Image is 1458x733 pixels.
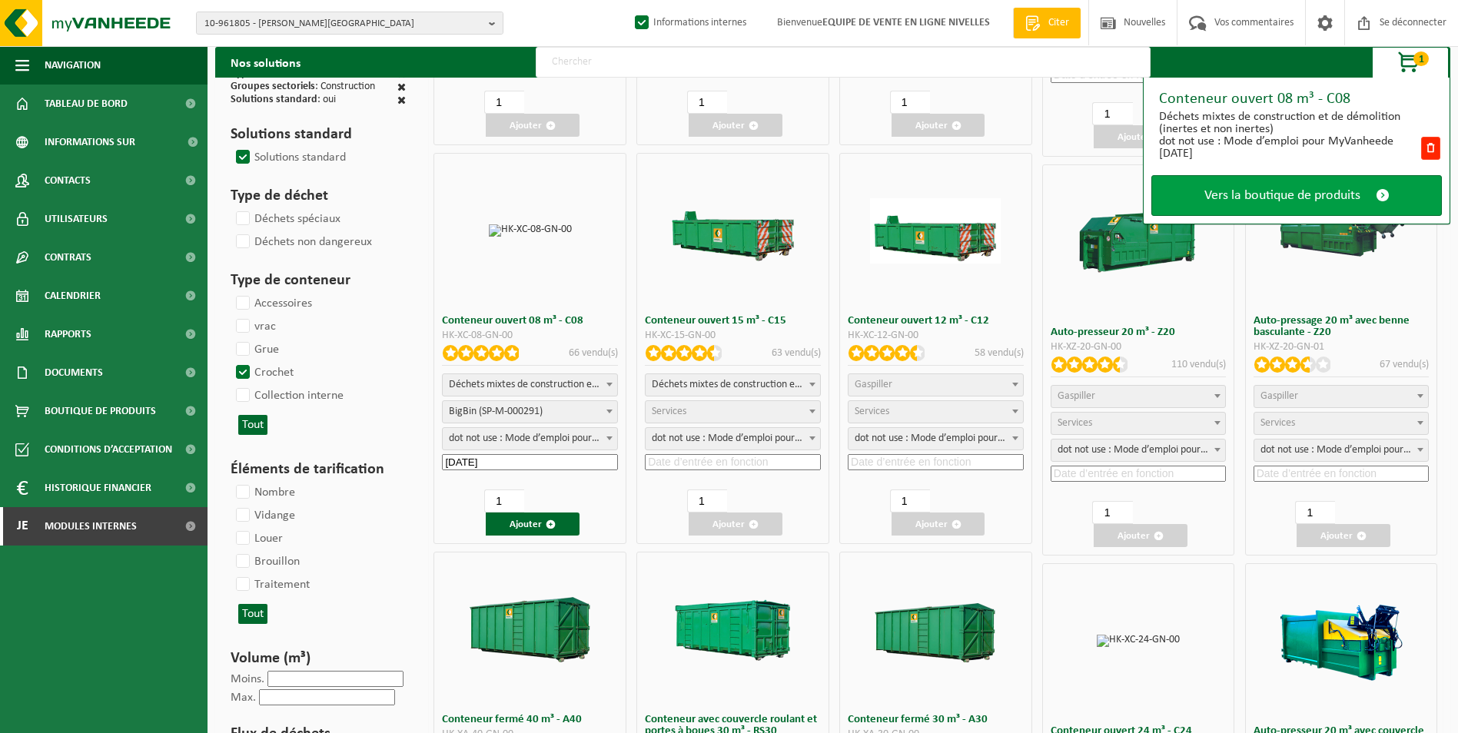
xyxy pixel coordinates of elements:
button: 1 [1372,47,1449,78]
input: Date d’entrée en fonction [1254,466,1430,482]
button: Ajouter [1297,524,1390,547]
span: dot not use : Manual voor MyVanheede [1254,439,1430,462]
span: Tableau de bord [45,85,128,123]
button: 10-961805 - [PERSON_NAME][GEOGRAPHIC_DATA] [196,12,503,35]
img: HK-RS-30-GN-00 [668,597,799,662]
input: 1 [1092,102,1132,125]
label: vrac [233,315,276,338]
span: dot not use : Manual voor MyVanheede [1051,439,1227,462]
div: Conteneur ouvert 08 m³ - C08 [1159,91,1442,107]
div: HK-XC-15-GN-00 [645,330,821,341]
a: Vers la boutique de produits [1151,175,1442,216]
div: dot not use : Mode d’emploi pour MyVanheede [1159,135,1420,148]
span: 1 [1413,51,1429,66]
p: 67 vendu(s) [1380,357,1429,373]
font: Ajouter [712,519,745,529]
span: dot not use : Manual voor MyVanheede [443,428,617,449]
span: Groupes sectoriels [231,81,315,92]
label: Nombre [233,481,295,504]
span: Utilisateurs [45,200,108,238]
span: Conditions d’acceptation [45,430,172,469]
img: HK-XC-12-GN-00 [870,198,1001,264]
h3: Conteneur ouvert 15 m³ - C15 [645,315,821,327]
img: HK-XC-08-GN-00 [489,224,572,237]
button: Ajouter [892,114,985,137]
h3: Conteneur ouvert 08 m³ - C08 [442,315,618,327]
h3: Auto-pressage 20 m³ avec benne basculante - Z20 [1254,315,1430,338]
span: Gaspiller [1260,390,1298,402]
span: Gaspiller [855,379,892,390]
span: Solutions standard [231,94,317,105]
font: Ajouter [915,519,948,529]
label: Grue [233,338,279,361]
button: Ajouter [689,512,782,536]
img: HK-XA-30-GN-00 [870,597,1001,662]
label: Brouillon [233,550,300,573]
input: Date d’entrée en fonction [1051,466,1227,482]
font: Ajouter [1320,531,1353,541]
label: Max. [231,692,256,704]
img: HK-XC-15-GN-00 [668,198,799,264]
label: Moins. [231,673,264,685]
span: Contacts [45,161,91,200]
font: Ajouter [1118,132,1150,142]
span: Citer [1045,15,1073,31]
span: Contrats [45,238,91,277]
font: Ajouter [1118,531,1150,541]
span: 10-961805 - [PERSON_NAME][GEOGRAPHIC_DATA] [204,12,483,35]
input: 1 [890,489,930,512]
span: gemengd bouw- en sloopafval (inert en niet inert) [443,374,617,396]
font: Ajouter [915,121,948,131]
label: Collection interne [233,384,344,407]
span: dot not use : Manual voor MyVanheede [848,427,1024,450]
span: Je [15,507,29,546]
div: HK-XZ-20-GN-01 [1254,342,1430,353]
input: 1 [1295,501,1335,524]
span: Services [855,406,889,417]
button: Tout [238,415,267,435]
input: 1 [484,489,524,512]
span: Services [1058,417,1092,429]
span: Rapports [45,315,91,353]
p: 110 vendu(s) [1171,357,1226,373]
span: Services [652,406,686,417]
strong: EQUIPE DE VENTE EN LIGNE NIVELLES [822,17,990,28]
font: Bienvenue [777,17,990,28]
input: 1 [1092,501,1132,524]
span: dot not use : Manual voor MyVanheede [1051,439,1226,461]
span: Gaspiller [1058,390,1095,402]
div: HK-XZ-20-GN-00 [1051,342,1227,353]
button: Ajouter [1094,524,1187,547]
h2: Nos solutions [215,47,316,78]
h3: Conteneur fermé 40 m³ - A40 [442,714,618,725]
button: Tout [238,604,267,624]
div: : oui [231,95,336,108]
span: Informations sur l’entreprise [45,123,178,161]
label: Déchets non dangereux [233,231,372,254]
input: Date d’entrée en fonction [442,454,618,470]
font: Ajouter [712,121,745,131]
img: HK-XZ-20-GN-00 [1073,177,1204,307]
h3: Conteneur fermé 30 m³ - A30 [848,714,1024,725]
div: [DATE] [1159,148,1420,160]
span: Documents [45,353,103,392]
span: gemengd bouw- en sloopafval (inert en niet inert) [646,374,820,396]
label: Informations internes [632,12,746,35]
input: Date d’entrée en fonction [645,454,821,470]
input: Chercher [536,47,1151,78]
span: Historique financier [45,469,151,507]
input: 1 [484,91,524,114]
label: Solutions standard [233,146,346,169]
font: Ajouter [510,519,542,529]
h3: Type de déchet [231,184,406,207]
label: Traitement [233,573,310,596]
span: Vers la boutique de produits [1204,187,1360,204]
span: Boutique de produits [45,392,156,430]
span: BigBin (SP-M-000291) [443,401,617,423]
input: Date d’entrée en fonction [848,454,1024,470]
button: Ajouter [1094,125,1187,148]
input: 1 [687,91,727,114]
label: Louer [233,527,283,550]
p: 63 vendu(s) [772,345,821,361]
img: HK-XC-24-GN-00 [1097,635,1180,647]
